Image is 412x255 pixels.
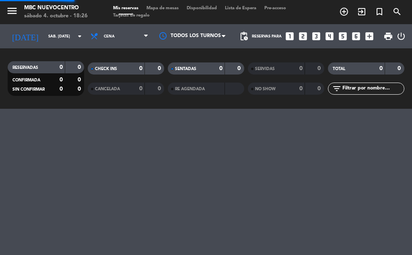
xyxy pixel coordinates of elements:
[311,31,321,41] i: looks_3
[237,66,242,71] strong: 0
[375,7,384,17] i: turned_in_not
[95,67,117,71] span: CHECK INS
[139,66,142,71] strong: 0
[60,86,63,92] strong: 0
[339,7,349,17] i: add_circle_outline
[12,66,38,70] span: RESERVADAS
[255,87,276,91] span: NO SHOW
[396,24,406,48] div: LOG OUT
[75,31,84,41] i: arrow_drop_down
[60,77,63,83] strong: 0
[255,67,275,71] span: SERVIDAS
[221,6,260,10] span: Lista de Espera
[24,4,88,12] div: MBC Nuevocentro
[284,31,295,41] i: looks_one
[6,5,18,20] button: menu
[299,86,303,91] strong: 0
[175,87,205,91] span: RE AGENDADA
[78,64,82,70] strong: 0
[357,7,367,17] i: exit_to_app
[12,78,40,82] span: CONFIRMADA
[6,28,44,44] i: [DATE]
[109,13,154,18] span: Tarjetas de regalo
[260,6,290,10] span: Pre-acceso
[398,66,402,71] strong: 0
[109,6,142,10] span: Mis reservas
[78,86,82,92] strong: 0
[139,86,142,91] strong: 0
[158,86,163,91] strong: 0
[333,67,345,71] span: TOTAL
[299,66,303,71] strong: 0
[351,31,361,41] i: looks_6
[12,87,45,91] span: SIN CONFIRMAR
[364,31,375,41] i: add_box
[104,34,115,39] span: Cena
[324,31,335,41] i: looks_4
[158,66,163,71] strong: 0
[24,12,88,20] div: sábado 4. octubre - 18:26
[183,6,221,10] span: Disponibilidad
[6,5,18,17] i: menu
[338,31,348,41] i: looks_5
[317,86,322,91] strong: 0
[392,7,402,17] i: search
[175,67,196,71] span: SENTADAS
[219,66,222,71] strong: 0
[239,31,249,41] span: pending_actions
[379,66,383,71] strong: 0
[332,84,342,93] i: filter_list
[383,31,393,41] span: print
[95,87,120,91] span: CANCELADA
[317,66,322,71] strong: 0
[142,6,183,10] span: Mapa de mesas
[252,34,282,39] span: Reservas para
[78,77,82,83] strong: 0
[342,84,404,93] input: Filtrar por nombre...
[60,64,63,70] strong: 0
[298,31,308,41] i: looks_two
[396,31,406,41] i: power_settings_new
